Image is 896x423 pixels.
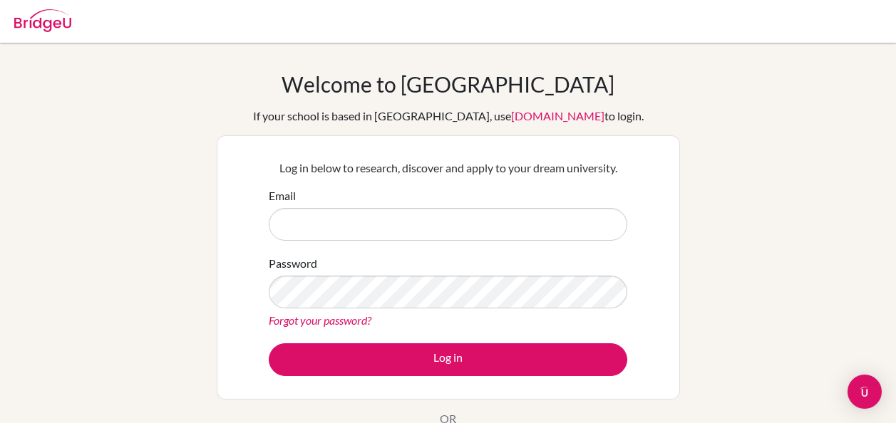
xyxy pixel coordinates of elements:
[282,71,614,97] h1: Welcome to [GEOGRAPHIC_DATA]
[269,187,296,204] label: Email
[269,313,371,327] a: Forgot your password?
[269,343,627,376] button: Log in
[14,9,71,32] img: Bridge-U
[848,375,882,409] div: Open Intercom Messenger
[269,160,627,177] p: Log in below to research, discover and apply to your dream university.
[269,255,317,272] label: Password
[511,109,604,122] a: [DOMAIN_NAME]
[253,108,644,125] div: If your school is based in [GEOGRAPHIC_DATA], use to login.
